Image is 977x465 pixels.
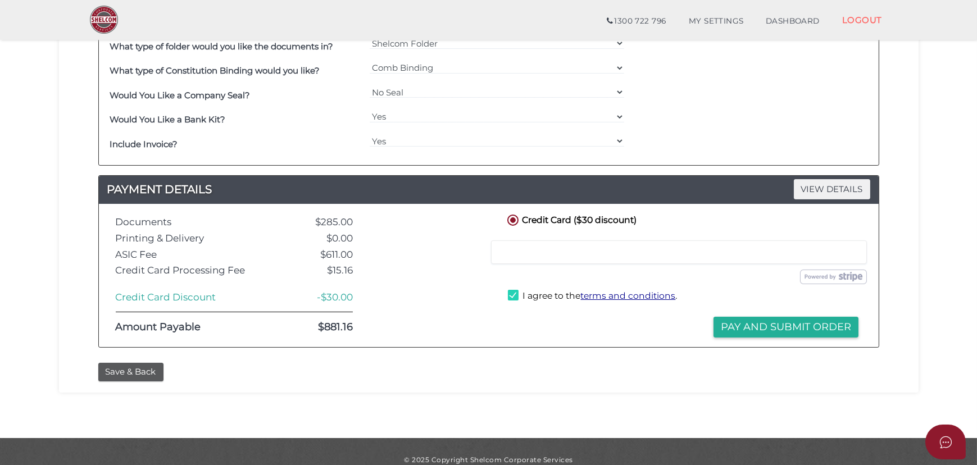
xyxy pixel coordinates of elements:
[831,8,893,31] a: LOGOUT
[107,249,271,260] div: ASIC Fee
[110,65,320,76] b: What type of Constitution Binding would you like?
[755,10,831,33] a: DASHBOARD
[800,270,867,284] img: stripe.png
[98,363,163,381] button: Save & Back
[714,317,858,338] button: Pay and Submit Order
[580,290,675,301] a: terms and conditions
[107,233,271,244] div: Printing & Delivery
[271,322,361,333] div: $881.16
[107,217,271,227] div: Documents
[794,179,870,199] span: VIEW DETAILS
[508,290,677,304] label: I agree to the .
[110,41,334,52] b: What type of folder would you like the documents in?
[67,455,910,464] div: © 2025 Copyright Shelcom Corporate Services
[271,265,361,276] div: $15.16
[99,180,879,198] a: PAYMENT DETAILSVIEW DETAILS
[110,139,178,149] b: Include Invoice?
[107,265,271,276] div: Credit Card Processing Fee
[271,233,361,244] div: $0.00
[925,425,966,459] button: Open asap
[596,10,677,33] a: 1300 722 796
[110,90,251,101] b: Would You Like a Company Seal?
[678,10,755,33] a: MY SETTINGS
[498,247,860,257] iframe: Secure card payment input frame
[107,322,271,333] div: Amount Payable
[99,180,879,198] h4: PAYMENT DETAILS
[110,114,226,125] b: Would You Like a Bank Kit?
[271,217,361,227] div: $285.00
[107,292,271,303] div: Credit Card Discount
[505,212,637,226] label: Credit Card ($30 discount)
[271,249,361,260] div: $611.00
[271,292,361,303] div: -$30.00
